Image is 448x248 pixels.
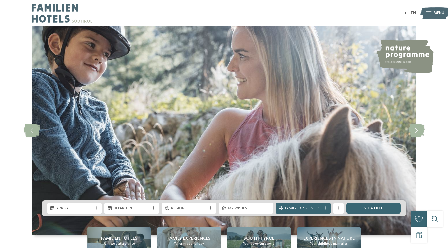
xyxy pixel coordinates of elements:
span: Departure [113,206,149,211]
span: Family Experiences [167,235,211,242]
span: Your childhood memories [310,242,348,246]
a: EN [411,11,416,15]
span: South Tyrol [243,235,274,242]
a: DE [395,11,400,15]
span: My wishes [228,206,264,211]
a: IT [403,11,407,15]
span: Menu [434,11,444,16]
span: Tailor-made holiday [174,242,204,246]
a: Find a hotel [346,203,401,214]
span: Familienhotels [101,235,138,242]
span: Family Experiences [285,206,321,211]
span: Your adventure world [243,242,275,246]
span: All hotels at a glance [104,242,135,246]
img: nature programme by Familienhotels Südtirol [376,40,434,73]
span: Arrival [56,206,92,211]
span: Region [171,206,207,211]
img: Familienhotels Südtirol: The happy family places! [32,26,416,235]
span: Experiences in nature [303,235,355,242]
